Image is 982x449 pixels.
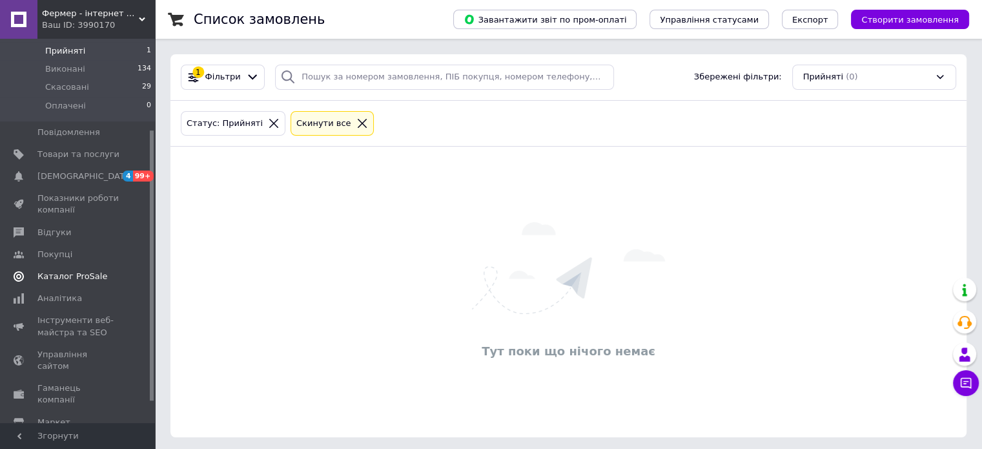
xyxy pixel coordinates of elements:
span: Інструменти веб-майстра та SEO [37,315,119,338]
h1: Список замовлень [194,12,325,27]
button: Управління статусами [650,10,769,29]
span: 99+ [133,171,154,182]
span: [DEMOGRAPHIC_DATA] [37,171,133,182]
div: Статус: Прийняті [184,117,265,131]
span: Збережені фільтри: [694,71,782,83]
span: Товари та послуги [37,149,119,160]
a: Створити замовлення [838,14,969,24]
span: 4 [123,171,133,182]
span: 1 [147,45,151,57]
span: Управління статусами [660,15,759,25]
div: 1 [192,67,204,78]
span: Показники роботи компанії [37,193,119,216]
div: Cкинути все [294,117,354,131]
span: (0) [846,72,857,81]
button: Експорт [782,10,839,29]
button: Створити замовлення [851,10,969,29]
span: Оплачені [45,100,86,112]
span: Експорт [792,15,828,25]
span: Управління сайтом [37,349,119,372]
span: 134 [138,63,151,75]
span: Маркет [37,417,70,428]
span: Виконані [45,63,85,75]
span: Фермер - інтернет магазин садової та деревообробної техніки. [42,8,139,19]
span: Відгуки [37,227,71,238]
span: Покупці [37,249,72,260]
span: Гаманець компанії [37,382,119,406]
span: Прийняті [803,71,843,83]
span: Скасовані [45,81,89,93]
span: Аналітика [37,293,82,304]
span: Каталог ProSale [37,271,107,282]
button: Завантажити звіт по пром-оплаті [453,10,637,29]
span: Завантажити звіт по пром-оплаті [464,14,626,25]
span: Фільтри [205,71,241,83]
div: Тут поки що нічого немає [177,343,960,359]
span: 0 [147,100,151,112]
span: Створити замовлення [861,15,959,25]
span: Повідомлення [37,127,100,138]
input: Пошук за номером замовлення, ПІБ покупця, номером телефону, Email, номером накладної [275,65,614,90]
span: 29 [142,81,151,93]
button: Чат з покупцем [953,370,979,396]
span: Прийняті [45,45,85,57]
div: Ваш ID: 3990170 [42,19,155,31]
